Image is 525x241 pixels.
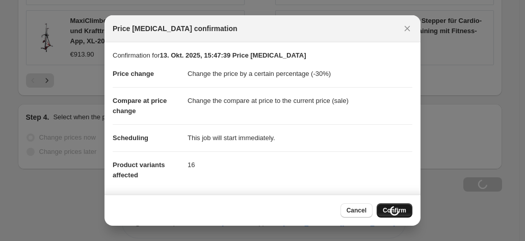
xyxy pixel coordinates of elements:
[113,97,167,115] span: Compare at price change
[113,70,154,77] span: Price change
[113,50,412,61] p: Confirmation for
[113,161,165,179] span: Product variants affected
[400,21,414,36] button: Close
[113,23,238,34] span: Price [MEDICAL_DATA] confirmation
[160,51,306,59] b: 13. Okt. 2025, 15:47:39 Price [MEDICAL_DATA]
[347,206,366,215] span: Cancel
[113,134,148,142] span: Scheduling
[188,151,412,178] dd: 16
[188,87,412,114] dd: Change the compare at price to the current price (sale)
[188,124,412,151] dd: This job will start immediately.
[340,203,373,218] button: Cancel
[188,61,412,87] dd: Change the price by a certain percentage (-30%)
